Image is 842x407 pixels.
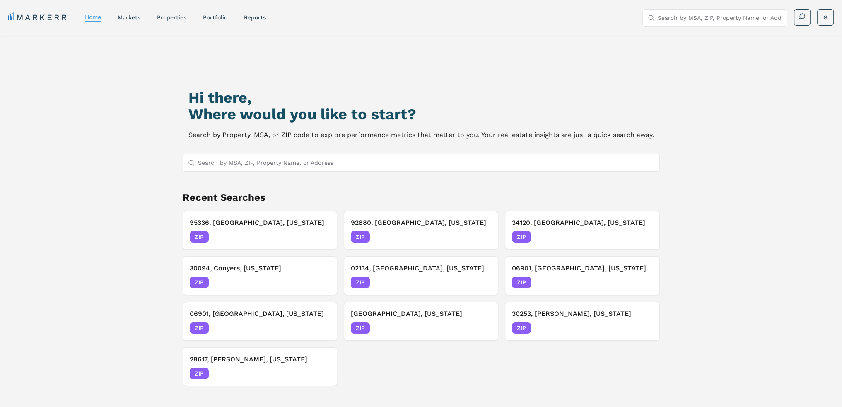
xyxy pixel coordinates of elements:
[823,13,828,22] span: G
[190,231,209,243] span: ZIP
[190,263,330,273] h3: 30094, Conyers, [US_STATE]
[634,233,653,241] span: [DATE]
[190,218,330,228] h3: 95336, [GEOGRAPHIC_DATA], [US_STATE]
[311,278,330,287] span: [DATE]
[183,256,337,295] button: 30094, Conyers, [US_STATE]ZIP[DATE]
[344,302,498,341] button: [GEOGRAPHIC_DATA], [US_STATE]ZIP[DATE]
[473,278,491,287] span: [DATE]
[473,233,491,241] span: [DATE]
[118,14,140,21] a: markets
[8,12,68,23] a: MARKERR
[311,324,330,332] span: [DATE]
[512,322,531,334] span: ZIP
[512,277,531,288] span: ZIP
[190,368,209,379] span: ZIP
[351,322,370,334] span: ZIP
[183,191,660,204] h2: Recent Searches
[190,322,209,334] span: ZIP
[190,309,330,319] h3: 06901, [GEOGRAPHIC_DATA], [US_STATE]
[183,347,337,386] button: 28617, [PERSON_NAME], [US_STATE]ZIP[DATE]
[188,89,654,106] h1: Hi there,
[344,211,498,250] button: 92880, [GEOGRAPHIC_DATA], [US_STATE]ZIP[DATE]
[634,278,653,287] span: [DATE]
[505,211,659,250] button: 34120, [GEOGRAPHIC_DATA], [US_STATE]ZIP[DATE]
[198,154,654,171] input: Search by MSA, ZIP, Property Name, or Address
[183,302,337,341] button: 06901, [GEOGRAPHIC_DATA], [US_STATE]ZIP[DATE]
[188,106,654,123] h2: Where would you like to start?
[351,263,491,273] h3: 02134, [GEOGRAPHIC_DATA], [US_STATE]
[190,354,330,364] h3: 28617, [PERSON_NAME], [US_STATE]
[512,218,652,228] h3: 34120, [GEOGRAPHIC_DATA], [US_STATE]
[85,14,101,20] a: home
[351,277,370,288] span: ZIP
[473,324,491,332] span: [DATE]
[190,277,209,288] span: ZIP
[311,233,330,241] span: [DATE]
[351,218,491,228] h3: 92880, [GEOGRAPHIC_DATA], [US_STATE]
[505,256,659,295] button: 06901, [GEOGRAPHIC_DATA], [US_STATE]ZIP[DATE]
[344,256,498,295] button: 02134, [GEOGRAPHIC_DATA], [US_STATE]ZIP[DATE]
[351,309,491,319] h3: [GEOGRAPHIC_DATA], [US_STATE]
[512,309,652,319] h3: 30253, [PERSON_NAME], [US_STATE]
[512,263,652,273] h3: 06901, [GEOGRAPHIC_DATA], [US_STATE]
[203,14,227,21] a: Portfolio
[244,14,266,21] a: reports
[351,231,370,243] span: ZIP
[183,211,337,250] button: 95336, [GEOGRAPHIC_DATA], [US_STATE]ZIP[DATE]
[512,231,531,243] span: ZIP
[658,10,782,26] input: Search by MSA, ZIP, Property Name, or Address
[157,14,186,21] a: properties
[311,369,330,378] span: [DATE]
[817,9,834,26] button: G
[634,324,653,332] span: [DATE]
[505,302,659,341] button: 30253, [PERSON_NAME], [US_STATE]ZIP[DATE]
[188,129,654,141] p: Search by Property, MSA, or ZIP code to explore performance metrics that matter to you. Your real...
